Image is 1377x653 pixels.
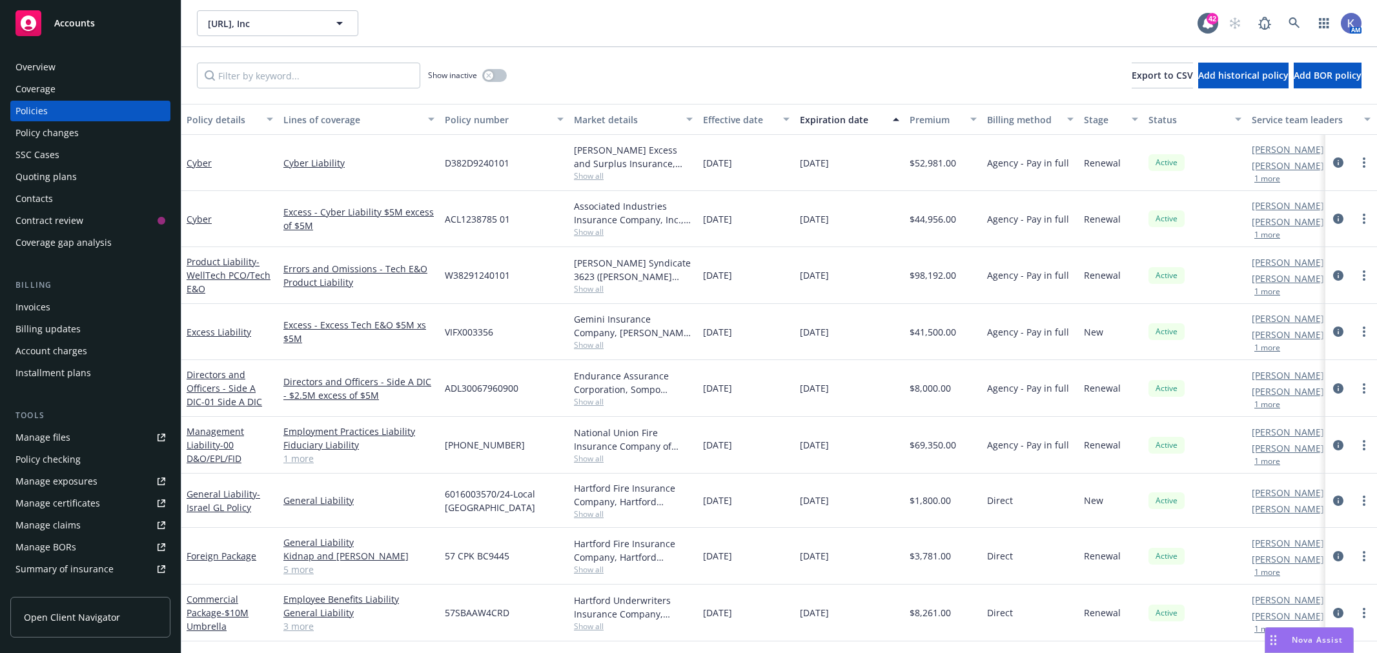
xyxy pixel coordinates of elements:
[1356,605,1372,621] a: more
[904,104,982,135] button: Premium
[703,494,732,507] span: [DATE]
[15,145,59,165] div: SSC Cases
[187,326,251,338] a: Excess Liability
[1252,385,1324,398] a: [PERSON_NAME]
[283,425,434,438] a: Employment Practices Liability
[187,157,212,169] a: Cyber
[1154,550,1179,562] span: Active
[10,232,170,253] a: Coverage gap analysis
[1084,494,1103,507] span: New
[1252,143,1324,156] a: [PERSON_NAME]
[1084,325,1103,339] span: New
[440,104,569,135] button: Policy number
[574,564,693,575] span: Show all
[1254,401,1280,408] button: 1 more
[15,363,91,383] div: Installment plans
[1252,593,1324,607] a: [PERSON_NAME]
[574,199,693,226] div: Associated Industries Insurance Company, Inc., AmTrust Financial Services, Amwins
[15,449,81,470] div: Policy checking
[445,212,510,226] span: ACL1238785 01
[187,213,212,225] a: Cyber
[800,268,829,282] span: [DATE]
[910,606,951,619] span: $8,261.00
[1331,324,1346,339] a: circleInformation
[569,104,698,135] button: Market details
[1132,69,1193,81] span: Export to CSV
[1331,268,1346,283] a: circleInformation
[574,226,693,237] span: Show all
[574,170,693,181] span: Show all
[278,104,440,135] button: Lines of coverage
[1252,159,1324,172] a: [PERSON_NAME]
[445,606,509,619] span: 57SBAAW4CRD
[10,279,170,292] div: Billing
[10,427,170,448] a: Manage files
[187,113,259,126] div: Policy details
[1252,552,1324,566] a: [PERSON_NAME]
[15,559,114,579] div: Summary of insurance
[1331,381,1346,396] a: circleInformation
[987,325,1069,339] span: Agency - Pay in full
[1254,175,1280,183] button: 1 more
[910,268,956,282] span: $98,192.00
[574,312,693,339] div: Gemini Insurance Company, [PERSON_NAME] Corporation, [GEOGRAPHIC_DATA]
[10,471,170,492] span: Manage exposures
[1084,268,1121,282] span: Renewal
[10,210,170,231] a: Contract review
[1252,609,1324,623] a: [PERSON_NAME]
[10,537,170,558] a: Manage BORs
[15,188,53,209] div: Contacts
[283,262,434,276] a: Errors and Omissions - Tech E&O
[987,606,1013,619] span: Direct
[208,17,320,30] span: [URL], Inc
[1254,457,1280,465] button: 1 more
[10,319,170,339] a: Billing updates
[283,536,434,549] a: General Liability
[1294,63,1362,88] button: Add BOR policy
[10,515,170,536] a: Manage claims
[800,381,829,395] span: [DATE]
[1084,606,1121,619] span: Renewal
[10,297,170,317] a: Invoices
[1084,212,1121,226] span: Renewal
[910,156,956,170] span: $52,981.00
[1292,634,1343,645] span: Nova Assist
[283,318,434,345] a: Excess - Excess Tech E&O $5M xs $5M
[987,549,1013,563] span: Direct
[1084,381,1121,395] span: Renewal
[795,104,904,135] button: Expiration date
[1198,63,1289,88] button: Add historical policy
[15,427,70,448] div: Manage files
[1356,437,1372,453] a: more
[800,606,829,619] span: [DATE]
[574,369,693,396] div: Endurance Assurance Corporation, Sompo International, CRC Group
[1265,628,1281,652] div: Drag to move
[15,101,48,121] div: Policies
[15,123,79,143] div: Policy changes
[1079,104,1143,135] button: Stage
[1311,10,1337,36] a: Switch app
[987,113,1059,126] div: Billing method
[15,493,100,514] div: Manage certificates
[197,10,358,36] button: [URL], Inc
[800,549,829,563] span: [DATE]
[1254,568,1280,576] button: 1 more
[987,212,1069,226] span: Agency - Pay in full
[987,494,1013,507] span: Direct
[1132,63,1193,88] button: Export to CSV
[1084,438,1121,452] span: Renewal
[703,438,732,452] span: [DATE]
[187,488,260,514] a: General Liability
[1252,328,1324,341] a: [PERSON_NAME]
[1222,10,1248,36] a: Start snowing
[445,381,518,395] span: ADL30067960900
[910,549,951,563] span: $3,781.00
[15,166,77,187] div: Quoting plans
[283,592,434,606] a: Employee Benefits Liability
[15,232,112,253] div: Coverage gap analysis
[1341,13,1362,34] img: photo
[574,396,693,407] span: Show all
[574,256,693,283] div: [PERSON_NAME] Syndicate 3623 ([PERSON_NAME] [PERSON_NAME] Limited), [PERSON_NAME] Group
[187,368,262,408] a: Directors and Officers - Side A DIC
[1331,155,1346,170] a: circleInformation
